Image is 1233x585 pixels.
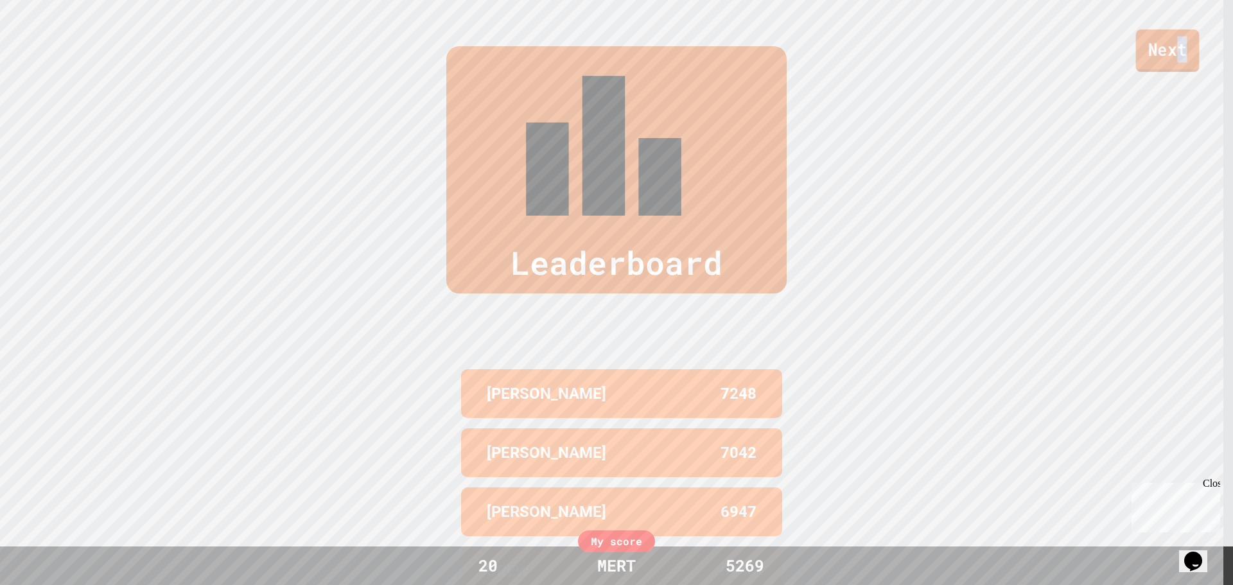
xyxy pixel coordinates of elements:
p: [PERSON_NAME] [487,441,606,464]
div: My score [578,530,655,552]
p: 7248 [721,382,756,405]
p: [PERSON_NAME] [487,382,606,405]
a: Next [1136,30,1200,72]
iframe: chat widget [1179,534,1220,572]
p: [PERSON_NAME] [487,500,606,523]
div: 5269 [697,554,793,578]
p: 6947 [721,500,756,523]
div: Chat with us now!Close [5,5,89,82]
div: 20 [440,554,536,578]
p: 7042 [721,441,756,464]
div: MERT [584,554,649,578]
iframe: chat widget [1126,478,1220,532]
div: Leaderboard [446,46,787,293]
